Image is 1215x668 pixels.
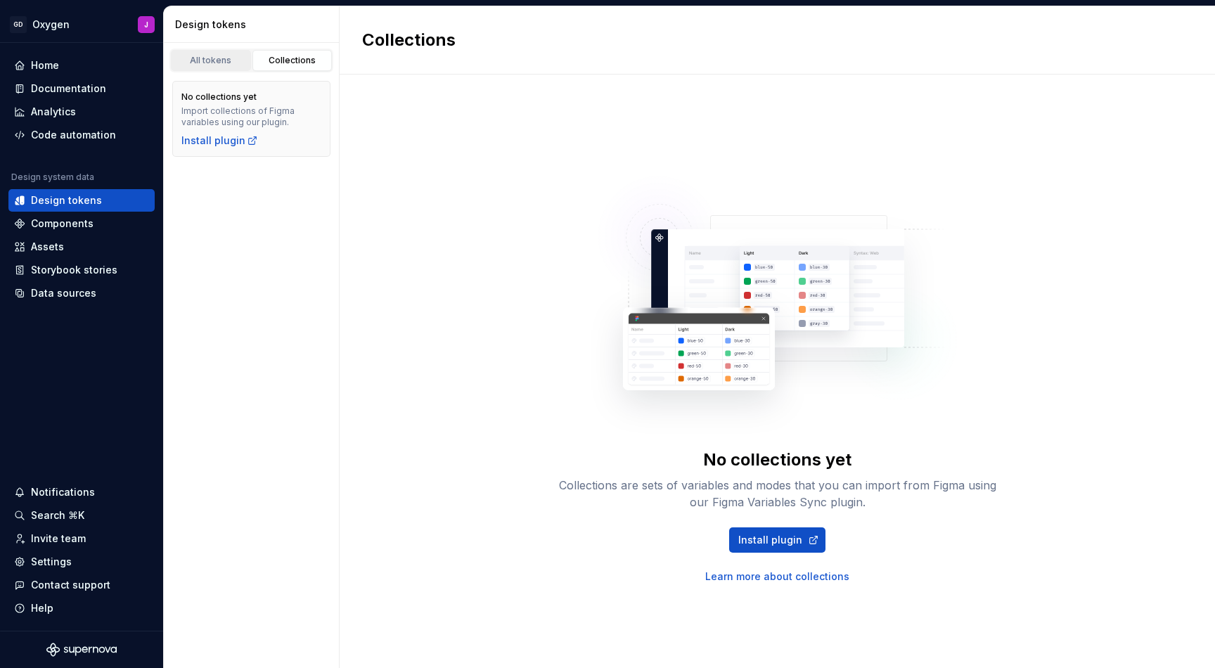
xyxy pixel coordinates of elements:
div: Analytics [31,105,76,119]
span: Install plugin [738,533,802,547]
div: Contact support [31,578,110,592]
div: Design system data [11,172,94,183]
div: Invite team [31,532,86,546]
div: Assets [31,240,64,254]
div: Home [31,58,59,72]
div: Search ⌘K [31,508,84,522]
div: GD [10,16,27,33]
a: Components [8,212,155,235]
button: Help [8,597,155,619]
div: Design tokens [31,193,102,207]
div: Components [31,217,94,231]
div: Import collections of Figma variables using our plugin. [181,105,321,128]
a: Data sources [8,282,155,304]
div: Settings [31,555,72,569]
div: J [144,19,148,30]
div: Design tokens [175,18,333,32]
a: Learn more about collections [705,570,849,584]
div: Notifications [31,485,95,499]
div: Data sources [31,286,96,300]
div: No collections yet [703,449,851,471]
div: Code automation [31,128,116,142]
div: No collections yet [181,91,257,103]
a: Invite team [8,527,155,550]
button: Search ⌘K [8,504,155,527]
div: Collections [257,55,328,66]
a: Analytics [8,101,155,123]
div: Help [31,601,53,615]
button: Notifications [8,481,155,503]
a: Code automation [8,124,155,146]
div: Collections are sets of variables and modes that you can import from Figma using our Figma Variab... [553,477,1003,510]
h2: Collections [362,29,456,51]
a: Assets [8,236,155,258]
div: Oxygen [32,18,70,32]
a: Install plugin [729,527,825,553]
a: Storybook stories [8,259,155,281]
div: Documentation [31,82,106,96]
button: Contact support [8,574,155,596]
div: Storybook stories [31,263,117,277]
div: All tokens [176,55,246,66]
a: Design tokens [8,189,155,212]
svg: Supernova Logo [46,643,117,657]
a: Settings [8,551,155,573]
button: GDOxygenJ [3,9,160,39]
a: Home [8,54,155,77]
a: Documentation [8,77,155,100]
a: Install plugin [181,134,258,148]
